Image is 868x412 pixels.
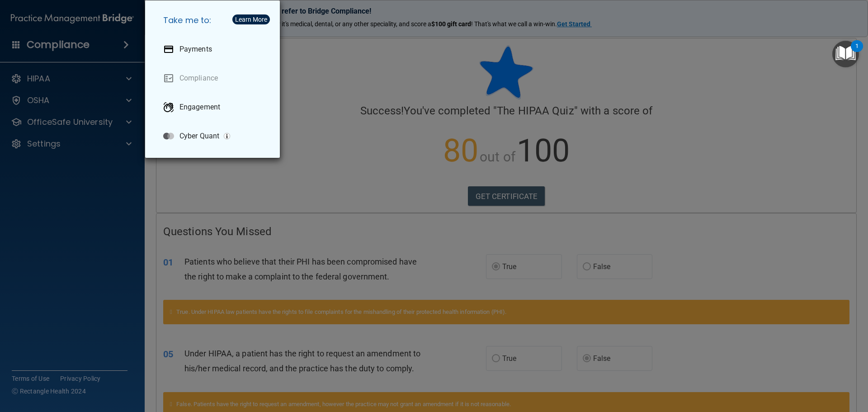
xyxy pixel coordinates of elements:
div: 1 [855,46,859,58]
p: Engagement [179,103,220,112]
a: Payments [156,37,273,62]
div: Learn More [235,16,267,23]
a: Compliance [156,66,273,91]
button: Learn More [232,14,270,24]
a: Engagement [156,95,273,120]
a: Cyber Quant [156,123,273,149]
p: Payments [179,45,212,54]
button: Open Resource Center, 1 new notification [832,41,859,67]
p: Cyber Quant [179,132,219,141]
h5: Take me to: [156,8,273,33]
